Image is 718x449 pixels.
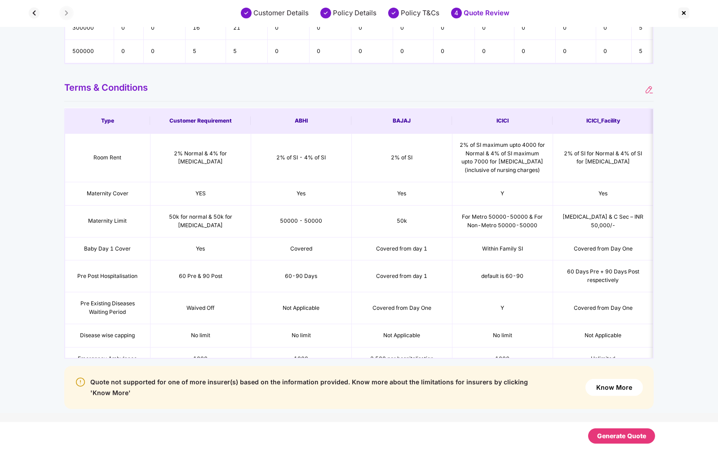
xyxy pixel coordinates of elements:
[295,117,308,124] span: ABHI
[514,17,556,40] td: 0
[560,189,646,198] div: Yes
[186,40,226,63] td: 5
[560,355,646,363] div: Unlimited
[258,189,344,198] div: Yes
[258,355,344,363] div: 1000
[333,9,377,18] div: Policy Details
[101,117,114,124] span: Type
[475,17,514,40] td: 0
[460,189,545,198] div: Y
[144,40,186,63] td: 0
[226,40,268,63] td: 5
[464,9,510,18] div: Quote Review
[556,40,596,63] td: 0
[586,117,620,124] span: ICICI_Facility
[241,8,252,18] img: svg+xml;base64,PHN2ZyBpZD0iU3RlcC1Eb25lLTMyeDMyIiB4bWxucz0iaHR0cDovL3d3dy53My5vcmcvMjAwMC9zdmciIH...
[401,9,440,18] div: Policy T&Cs
[632,40,690,63] td: 5
[388,8,399,18] img: svg+xml;base64,PHN2ZyBpZD0iU3RlcC1Eb25lLTMyeDMyIiB4bWxucz0iaHR0cDovL3d3dy53My5vcmcvMjAwMC9zdmciIH...
[460,304,545,313] div: Y
[158,189,244,198] div: YES
[158,331,244,340] div: No limit
[596,17,632,40] td: 0
[268,17,310,40] td: 0
[560,268,646,285] div: 60 Days Pre + 90 Days Post respectively
[186,17,226,40] td: 16
[585,379,643,396] div: Know More
[393,117,411,124] span: BAJAJ
[158,150,244,167] div: 2% Normal & 4% for [MEDICAL_DATA]
[158,245,244,253] div: Yes
[632,17,690,40] td: 5
[460,213,545,230] div: For Metro 50000-50000 & For Non-Metro 50000-50000
[460,272,545,281] div: default is 60-90
[258,217,344,225] div: 50000 - 50000
[359,154,445,162] div: 2% of SI
[226,17,268,40] td: 21
[169,117,232,124] span: Customer Requirement
[434,40,475,63] td: 0
[65,292,151,324] td: Pre Existing Diseases Waiting Period
[258,272,344,281] div: 60-90 Days
[158,213,244,230] div: 50k for normal & 50k for [MEDICAL_DATA]
[351,17,393,40] td: 0
[158,272,244,281] div: 60 Pre & 90 Post
[75,377,86,387] img: svg+xml;base64,PHN2ZyBpZD0iV2FybmluZ18tXzI0eDI0IiBkYXRhLW5hbWU9Ildhcm5pbmcgLSAyNHgyNCIgeG1sbnM9Im...
[310,40,351,63] td: 0
[158,355,244,363] div: 1000
[65,182,151,206] td: Maternity Cover
[496,117,509,124] span: ICICI
[64,82,148,97] span: Terms & Conditions
[268,40,310,63] td: 0
[254,9,309,18] div: Customer Details
[258,154,344,162] div: 2% of SI - 4% of SI
[65,324,151,348] td: Disease wise capping
[310,17,351,40] td: 0
[359,304,445,313] div: Covered from Day One
[359,272,445,281] div: Covered from day 1
[158,304,244,313] div: Waived Off
[359,355,445,363] div: 2,500 per hospitalisation
[460,355,545,363] div: 1000
[65,206,151,238] td: Maternity Limit
[65,238,151,261] td: Baby Day 1 Cover
[65,40,114,63] td: 500000
[65,348,151,371] td: Emergency Ambulance
[460,245,545,253] div: Within Family SI
[393,40,434,63] td: 0
[359,217,445,225] div: 50k
[359,331,445,340] div: Not Applicable
[351,40,393,63] td: 0
[144,17,186,40] td: 0
[475,40,514,63] td: 0
[560,304,646,313] div: Covered from Day One
[434,17,475,40] td: 0
[645,85,654,94] img: svg+xml;base64,PHN2ZyBpZD0iRWRpdC0zMngzMiIgeG1sbnM9Imh0dHA6Ly93d3cudzMub3JnLzIwMDAvc3ZnIiB3aWR0aD...
[114,17,144,40] td: 0
[560,150,646,167] div: 2% of SI for Normal & 4% of SI for [MEDICAL_DATA]
[451,8,462,18] div: 4
[65,260,151,292] td: Pre Post Hospitalisation
[514,40,556,63] td: 0
[27,6,41,20] img: svg+xml;base64,PHN2ZyBpZD0iQmFjay0zMngzMiIgeG1sbnM9Imh0dHA6Ly93d3cudzMub3JnLzIwMDAvc3ZnIiB3aWR0aD...
[597,431,646,441] div: Generate Quote
[258,304,344,313] div: Not Applicable
[320,8,331,18] img: svg+xml;base64,PHN2ZyBpZD0iU3RlcC1Eb25lLTMyeDMyIiB4bWxucz0iaHR0cDovL3d3dy53My5vcmcvMjAwMC9zdmciIH...
[596,40,632,63] td: 0
[65,17,114,40] td: 300000
[393,17,434,40] td: 0
[65,134,151,182] td: Room Rent
[460,141,545,175] div: 2% of SI maximum upto 4000 for Normal & 4% of SI maximum upto 7000 for [MEDICAL_DATA] (inclusive ...
[460,331,545,340] div: No limit
[560,245,646,253] div: Covered from Day One
[560,331,646,340] div: Not Applicable
[359,245,445,253] div: Covered from day 1
[114,40,144,63] td: 0
[90,377,548,398] div: Quote not supported for one of more insurer(s) based on the information provided. Know more about...
[556,17,596,40] td: 0
[560,213,646,230] div: [MEDICAL_DATA] & C Sec – INR 50,000/-
[258,331,344,340] div: No limit
[359,189,445,198] div: Yes
[258,245,344,253] div: Covered
[677,6,691,20] img: svg+xml;base64,PHN2ZyBpZD0iQ3Jvc3MtMzJ4MzIiIHhtbG5zPSJodHRwOi8vd3d3LnczLm9yZy8yMDAwL3N2ZyIgd2lkdG...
